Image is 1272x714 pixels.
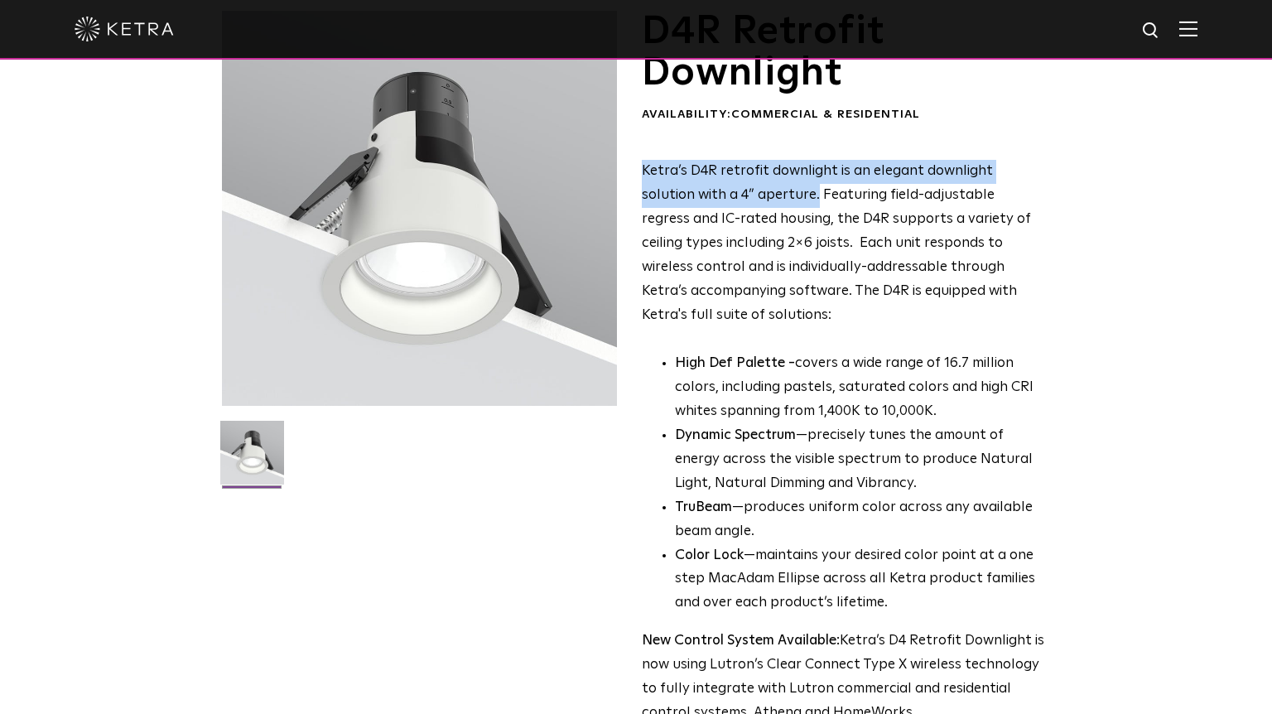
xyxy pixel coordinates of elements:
[220,421,284,497] img: D4R Retrofit Downlight
[675,352,1045,424] p: covers a wide range of 16.7 million colors, including pastels, saturated colors and high CRI whit...
[675,544,1045,616] li: —maintains your desired color point at a one step MacAdam Ellipse across all Ketra product famili...
[731,109,920,120] span: Commercial & Residential
[642,107,1045,123] div: Availability:
[675,496,1045,544] li: —produces uniform color across any available beam angle.
[75,17,174,41] img: ketra-logo-2019-white
[675,356,795,370] strong: High Def Palette -
[675,548,744,562] strong: Color Lock
[675,428,796,442] strong: Dynamic Spectrum
[642,634,840,648] strong: New Control System Available:
[1141,21,1162,41] img: search icon
[642,160,1045,327] p: Ketra’s D4R retrofit downlight is an elegant downlight solution with a 4” aperture. Featuring fie...
[1179,21,1197,36] img: Hamburger%20Nav.svg
[675,500,732,514] strong: TruBeam
[675,424,1045,496] li: —precisely tunes the amount of energy across the visible spectrum to produce Natural Light, Natur...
